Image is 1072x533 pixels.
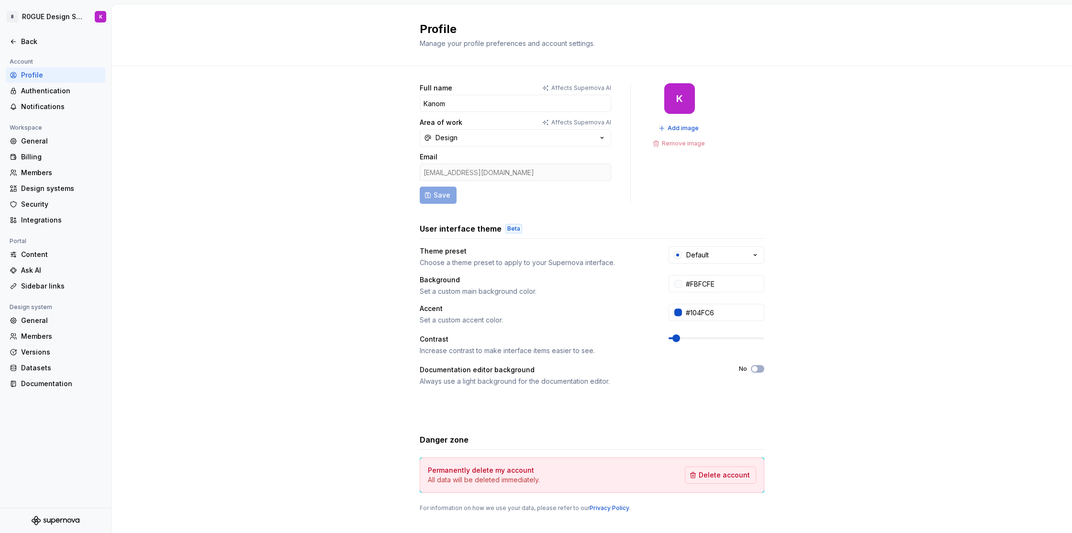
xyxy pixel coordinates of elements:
div: Content [21,250,101,259]
div: Authentication [21,86,101,96]
div: K [676,95,683,102]
label: No [739,365,747,373]
h3: User interface theme [420,223,502,234]
svg: Supernova Logo [32,516,79,525]
a: Documentation [6,376,105,391]
span: Manage your profile preferences and account settings. [420,39,595,47]
button: Default [669,246,764,264]
a: Members [6,329,105,344]
a: Versions [6,344,105,360]
div: Workspace [6,122,46,133]
div: Default [686,250,709,260]
button: Add image [656,122,703,135]
div: General [21,136,101,146]
div: B [7,11,18,22]
div: Datasets [21,363,101,373]
a: Datasets [6,360,105,376]
a: Privacy Policy [590,504,629,511]
input: #104FC6 [682,304,764,321]
div: Documentation [21,379,101,389]
div: Security [21,200,101,209]
div: Contrast [420,334,651,344]
div: Notifications [21,102,101,111]
h4: Permanently delete my account [428,466,534,475]
label: Email [420,152,437,162]
a: Members [6,165,105,180]
a: Sidebar links [6,278,105,294]
button: BR0GUE Design SystemK [2,6,109,27]
div: Members [21,332,101,341]
label: Full name [420,83,452,93]
label: Area of work [420,118,462,127]
div: Beta [505,224,522,233]
button: Delete account [685,466,756,484]
div: Sidebar links [21,281,101,291]
h2: Profile [420,22,753,37]
div: Always use a light background for the documentation editor. [420,377,722,386]
div: Choose a theme preset to apply to your Supernova interface. [420,258,651,267]
div: For information on how we use your data, please refer to our . [420,504,764,512]
a: Design systems [6,181,105,196]
div: Portal [6,235,30,247]
a: General [6,313,105,328]
div: Increase contrast to make interface items easier to see. [420,346,651,355]
div: Back [21,37,101,46]
a: Integrations [6,212,105,228]
div: Versions [21,347,101,357]
div: Design systems [21,184,101,193]
div: Account [6,56,37,67]
div: R0GUE Design System [22,12,83,22]
p: All data will be deleted immediately. [428,475,540,485]
div: Design system [6,301,56,313]
a: Content [6,247,105,262]
div: Billing [21,152,101,162]
div: Design [435,133,458,143]
div: Profile [21,70,101,80]
div: Documentation editor background [420,365,722,375]
input: #FFFFFF [682,275,764,292]
a: Back [6,34,105,49]
a: Authentication [6,83,105,99]
div: Set a custom accent color. [420,315,651,325]
a: Profile [6,67,105,83]
div: Theme preset [420,246,651,256]
a: General [6,133,105,149]
div: Members [21,168,101,178]
p: Affects Supernova AI [551,84,611,92]
div: General [21,316,101,325]
div: Set a custom main background color. [420,287,651,296]
div: Background [420,275,651,285]
a: Security [6,197,105,212]
div: Integrations [21,215,101,225]
a: Ask AI [6,263,105,278]
span: Add image [668,124,699,132]
div: K [99,13,102,21]
div: Accent [420,304,651,313]
span: Delete account [699,470,750,480]
a: Notifications [6,99,105,114]
p: Affects Supernova AI [551,119,611,126]
div: Ask AI [21,266,101,275]
h3: Danger zone [420,434,469,445]
a: Billing [6,149,105,165]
